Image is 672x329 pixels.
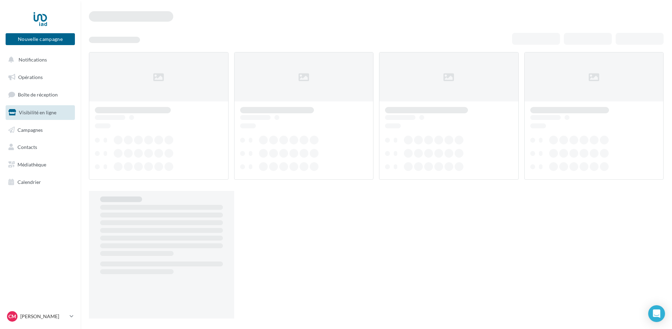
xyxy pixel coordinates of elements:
a: Visibilité en ligne [4,105,76,120]
span: Visibilité en ligne [19,109,56,115]
span: Contacts [17,144,37,150]
a: Campagnes [4,123,76,137]
span: Campagnes [17,127,43,133]
span: Notifications [19,57,47,63]
div: Open Intercom Messenger [648,305,665,322]
span: Boîte de réception [18,92,58,98]
a: Calendrier [4,175,76,189]
a: Médiathèque [4,157,76,172]
p: [PERSON_NAME] [20,313,67,320]
span: CM [8,313,16,320]
button: Nouvelle campagne [6,33,75,45]
span: Opérations [18,74,43,80]
a: Opérations [4,70,76,85]
a: Contacts [4,140,76,155]
a: Boîte de réception [4,87,76,102]
a: CM [PERSON_NAME] [6,310,75,323]
span: Calendrier [17,179,41,185]
span: Médiathèque [17,162,46,167]
button: Notifications [4,52,73,67]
